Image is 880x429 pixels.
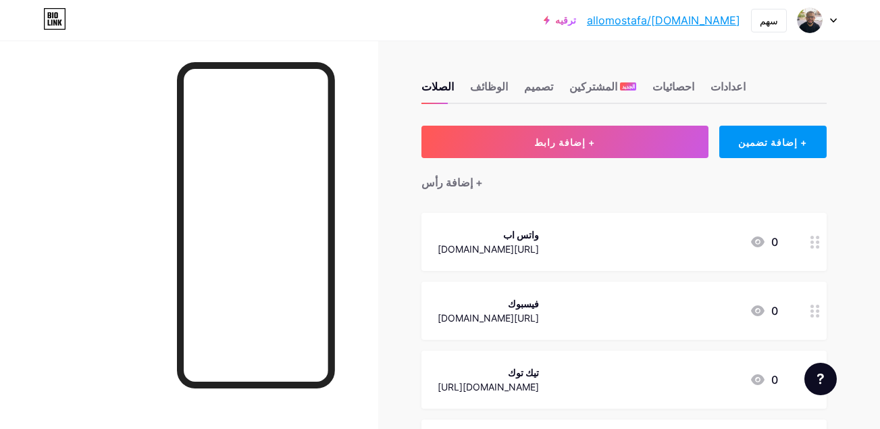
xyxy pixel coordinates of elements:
font: 0 [771,303,778,319]
div: [DOMAIN_NAME][URL] [438,380,539,394]
div: تصميم [524,78,553,103]
div: احصائيات [652,78,694,103]
div: واتس اب [438,228,539,242]
div: الوظائف [470,78,508,103]
div: تيك توك [438,365,539,380]
div: [URL][DOMAIN_NAME] [438,311,539,325]
div: + إضافة رأس [421,174,483,191]
span: الجديد [622,82,635,91]
div: اعدادات [710,78,746,103]
img: وجرون مستفا [797,7,823,33]
div: + إضافة تضمين [719,126,827,158]
a: [DOMAIN_NAME]/allomostafa [587,12,740,28]
div: سهم [760,14,778,28]
font: ترقيه [555,15,576,26]
span: + إضافة رابط [534,136,595,148]
div: [URL][DOMAIN_NAME] [438,242,539,256]
font: المشتركين [569,78,617,95]
div: فيسبوك [438,297,539,311]
font: 0 [771,372,778,388]
font: 0 [771,234,778,250]
button: + إضافة رابط [421,126,708,158]
div: الصلات [421,78,454,103]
